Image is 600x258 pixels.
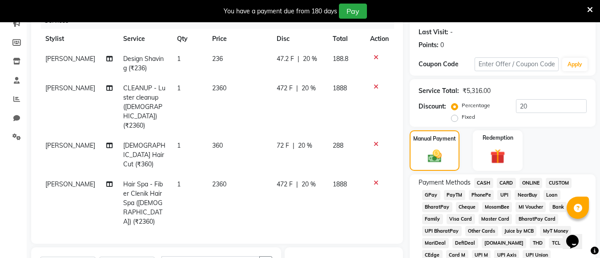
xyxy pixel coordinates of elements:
[172,29,207,49] th: Qty
[562,58,588,71] button: Apply
[277,141,289,150] span: 72 F
[502,226,537,236] span: Juice by MCB
[302,84,316,93] span: 20 %
[456,202,479,212] span: Cheque
[40,29,118,49] th: Stylist
[422,190,440,200] span: GPay
[333,84,347,92] span: 1888
[482,202,512,212] span: MosamBee
[177,180,181,188] span: 1
[365,29,394,49] th: Action
[296,180,298,189] span: |
[212,55,223,63] span: 236
[45,180,95,188] span: [PERSON_NAME]
[475,57,559,71] input: Enter Offer / Coupon Code
[515,190,540,200] span: NearBuy
[482,238,527,248] span: [DOMAIN_NAME]
[549,238,563,248] span: TCL
[224,7,337,16] div: You have a payment due from 180 days
[474,178,493,188] span: CASH
[450,28,453,37] div: -
[419,40,439,50] div: Points:
[563,222,591,249] iframe: chat widget
[422,238,449,248] span: MariDeal
[549,202,567,212] span: Bank
[327,29,365,49] th: Total
[422,226,462,236] span: UPI BharatPay
[333,55,348,63] span: 188.8
[419,86,459,96] div: Service Total:
[515,214,558,224] span: BharatPay Card
[277,54,294,64] span: 47.2 F
[483,134,513,142] label: Redemption
[497,190,511,200] span: UPI
[519,178,543,188] span: ONLINE
[296,84,298,93] span: |
[212,141,223,149] span: 360
[419,178,471,187] span: Payment Methods
[462,101,490,109] label: Percentage
[118,29,171,49] th: Service
[544,190,560,200] span: Loan
[177,84,181,92] span: 1
[546,178,572,188] span: CUSTOM
[447,214,475,224] span: Visa Card
[419,28,448,37] div: Last Visit:
[463,86,491,96] div: ₹5,316.00
[413,135,456,143] label: Manual Payment
[422,214,443,224] span: Family
[45,141,95,149] span: [PERSON_NAME]
[298,54,299,64] span: |
[123,180,163,226] span: Hair Spa - Fiber Clenik Hair Spa ([DEMOGRAPHIC_DATA]) (₹2360)
[302,180,316,189] span: 20 %
[469,190,494,200] span: PhonePe
[462,113,475,121] label: Fixed
[339,4,367,19] button: Pay
[479,214,512,224] span: Master Card
[277,84,293,93] span: 472 F
[298,141,312,150] span: 20 %
[444,190,465,200] span: PayTM
[465,226,498,236] span: Other Cards
[530,238,545,248] span: THD
[440,40,444,50] div: 0
[486,147,510,165] img: _gift.svg
[293,141,294,150] span: |
[212,84,226,92] span: 2360
[515,202,546,212] span: MI Voucher
[123,55,164,72] span: Design Shaving (₹236)
[123,84,165,129] span: CLEANUP - Luster cleanup ([DEMOGRAPHIC_DATA]) (₹2360)
[177,141,181,149] span: 1
[45,84,95,92] span: [PERSON_NAME]
[540,226,571,236] span: MyT Money
[212,180,226,188] span: 2360
[45,55,95,63] span: [PERSON_NAME]
[423,148,446,164] img: _cash.svg
[333,141,343,149] span: 288
[419,60,475,69] div: Coupon Code
[123,141,165,168] span: [DEMOGRAPHIC_DATA] Hair Cut (₹360)
[277,180,293,189] span: 472 F
[303,54,317,64] span: 20 %
[422,202,452,212] span: BharatPay
[271,29,327,49] th: Disc
[333,180,347,188] span: 1888
[497,178,516,188] span: CARD
[452,238,478,248] span: DefiDeal
[419,102,446,111] div: Discount:
[207,29,271,49] th: Price
[177,55,181,63] span: 1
